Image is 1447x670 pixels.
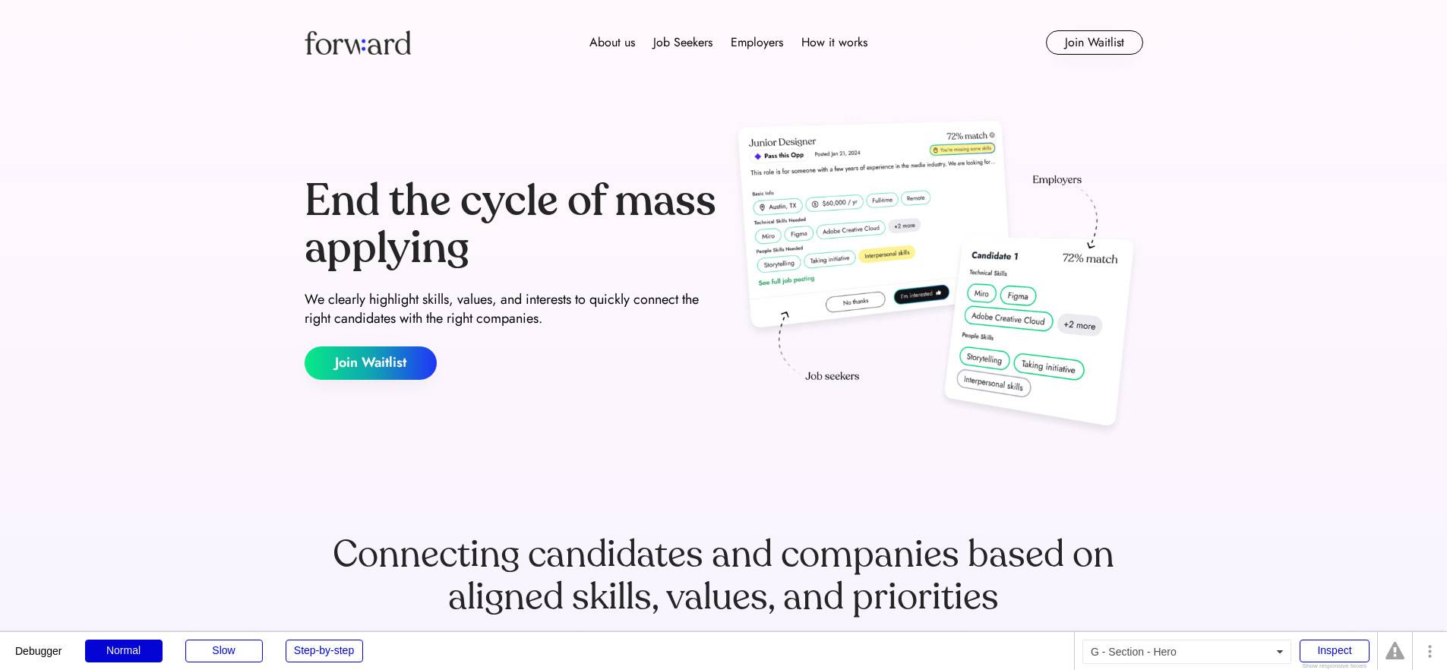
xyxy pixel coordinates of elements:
div: Step-by-step [286,640,363,662]
img: hero-image.png [730,115,1143,442]
button: Join Waitlist [305,346,437,380]
img: Forward logo [305,30,411,55]
div: Employers [731,33,783,52]
div: Show responsive boxes [1300,663,1370,669]
div: Inspect [1300,640,1370,662]
div: G - Section - Hero [1082,640,1291,664]
div: End the cycle of mass applying [305,178,718,271]
div: Connecting candidates and companies based on aligned skills, values, and priorities [305,533,1143,618]
div: Debugger [15,632,62,656]
div: How it works [801,33,867,52]
div: Job Seekers [653,33,712,52]
div: About us [589,33,635,52]
button: Join Waitlist [1046,30,1143,55]
div: Normal [85,640,163,662]
div: We clearly highlight skills, values, and interests to quickly connect the right candidates with t... [305,290,718,328]
div: Slow [185,640,263,662]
